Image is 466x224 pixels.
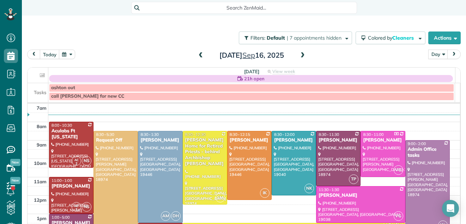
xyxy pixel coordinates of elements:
[10,177,20,184] span: New
[363,132,383,137] span: 8:30 - 11:00
[394,211,403,221] span: VG
[37,105,47,111] span: 7am
[287,35,341,41] span: | 7 appointments hidden
[52,178,72,183] span: 11:00 - 1:00
[235,31,352,44] a: Filters: Default | 7 appointments hidden
[51,85,75,91] span: ashton out
[304,184,314,193] span: NK
[51,93,124,99] span: call [PERSON_NAME] for new CC
[319,187,339,192] span: 11:30 - 1:30
[34,160,47,166] span: 10am
[216,193,225,202] span: SM
[319,132,339,137] span: 8:30 - 11:30
[51,183,91,189] div: [PERSON_NAME]
[230,132,250,137] span: 8:30 - 12:15
[272,69,295,74] span: View week
[140,132,159,137] span: 8:30 - 1:30
[274,132,295,137] span: 8:30 - 12:00
[447,50,461,59] button: next
[96,132,114,137] span: 8:30 - 5:30
[37,124,47,129] span: 8am
[394,165,403,175] span: VG
[244,69,259,74] span: [DATE]
[37,216,47,221] span: 1pm
[229,137,270,143] div: [PERSON_NAME]
[72,206,81,213] small: 2
[161,211,170,221] span: AM
[363,137,403,143] div: [PERSON_NAME]
[34,197,47,203] span: 12pm
[318,193,403,199] div: [PERSON_NAME]
[51,128,91,140] div: Aculabs Ft [US_STATE]
[349,174,358,184] span: TP
[408,141,426,146] span: 9:00 - 2:00
[368,35,416,41] span: Colored by
[52,123,72,128] span: 8:00 - 10:30
[82,202,91,212] span: NS
[27,50,41,59] button: prev
[239,31,352,44] button: Filters: Default | 7 appointments hidden
[250,35,265,41] span: Filters:
[185,132,206,137] span: 8:30 - 12:30
[428,31,461,44] button: Actions
[442,200,459,217] div: Open Intercom Messenger
[10,159,20,166] span: New
[274,137,314,143] div: [PERSON_NAME]
[40,50,60,59] button: today
[260,188,270,198] span: IK
[242,51,255,59] span: Sep
[356,31,425,44] button: Colored byCleaners
[207,51,296,59] h2: [DATE] 16, 2025
[392,35,415,41] span: Cleaners
[407,147,448,159] div: Admin Office tasks
[428,50,448,59] button: Day
[37,142,47,148] span: 9am
[267,35,285,41] span: Default
[82,156,91,166] span: NS
[185,137,225,167] div: [PERSON_NAME] Home for Retired Priests - behind Archbishop [PERSON_NAME]
[74,204,79,208] span: AC
[140,137,180,143] div: [PERSON_NAME]
[96,137,136,143] div: Request Off
[34,179,47,184] span: 11am
[318,137,358,143] div: [PERSON_NAME]
[72,160,81,167] small: 2
[74,158,79,162] span: AC
[52,215,70,220] span: 1:00 - 5:00
[244,75,265,82] span: 21h open
[171,211,181,221] span: DH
